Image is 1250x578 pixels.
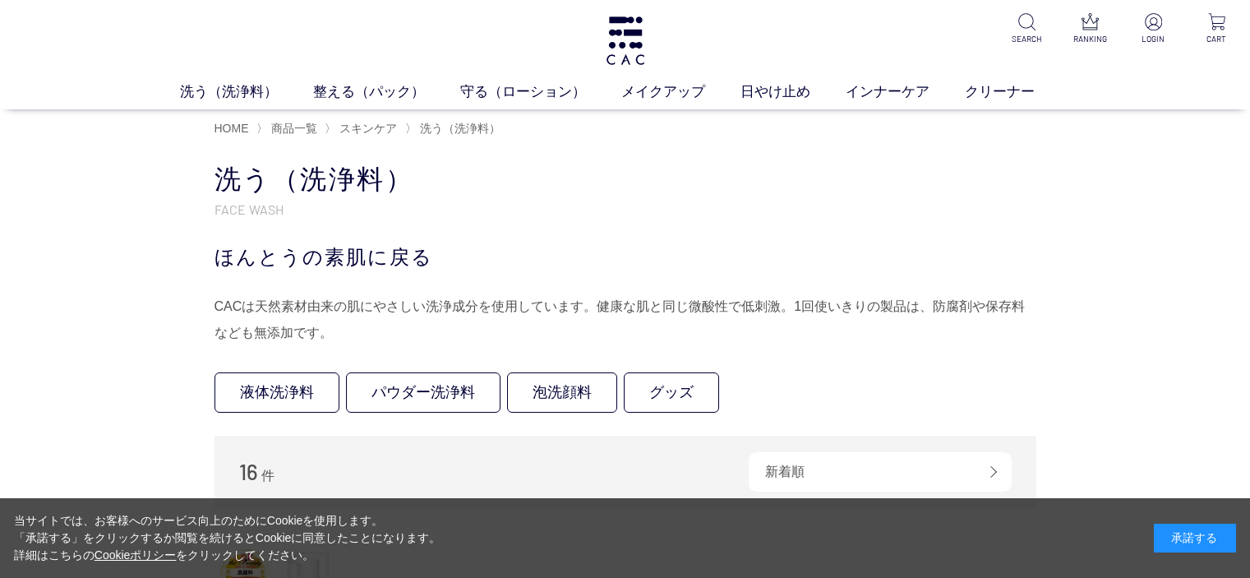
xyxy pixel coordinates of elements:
[624,372,719,413] a: グッズ
[1133,33,1174,45] p: LOGIN
[268,122,317,135] a: 商品一覧
[1197,33,1237,45] p: CART
[1133,13,1174,45] a: LOGIN
[1007,13,1047,45] a: SEARCH
[95,548,177,562] a: Cookieポリシー
[214,122,249,135] a: HOME
[405,121,505,136] li: 〉
[846,81,965,103] a: インナーケア
[339,122,397,135] span: スキンケア
[749,452,1012,492] div: 新着順
[1154,524,1236,553] div: 承諾する
[271,122,317,135] span: 商品一覧
[1070,13,1110,45] a: RANKING
[256,121,321,136] li: 〉
[604,16,647,65] img: logo
[336,122,397,135] a: スキンケア
[740,81,846,103] a: 日やけ止め
[261,469,274,483] span: 件
[180,81,313,103] a: 洗う（洗浄料）
[214,243,1036,272] div: ほんとうの素肌に戻る
[420,122,500,135] span: 洗う（洗浄料）
[313,81,460,103] a: 整える（パック）
[214,294,1036,346] div: CACは天然素材由来の肌にやさしい洗浄成分を使用しています。健康な肌と同じ微酸性で低刺激。1回使いきりの製品は、防腐剤や保存料なども無添加です。
[621,81,740,103] a: メイクアップ
[14,512,441,564] div: 当サイトでは、お客様へのサービス向上のためにCookieを使用します。 「承諾する」をクリックするか閲覧を続けるとCookieに同意したことになります。 詳細はこちらの をクリックしてください。
[507,372,617,413] a: 泡洗顔料
[965,81,1070,103] a: クリーナー
[417,122,500,135] a: 洗う（洗浄料）
[460,81,621,103] a: 守る（ローション）
[325,121,401,136] li: 〉
[214,162,1036,197] h1: 洗う（洗浄料）
[1197,13,1237,45] a: CART
[214,201,1036,218] p: FACE WASH
[239,459,258,484] span: 16
[214,372,339,413] a: 液体洗浄料
[1070,33,1110,45] p: RANKING
[1007,33,1047,45] p: SEARCH
[346,372,500,413] a: パウダー洗浄料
